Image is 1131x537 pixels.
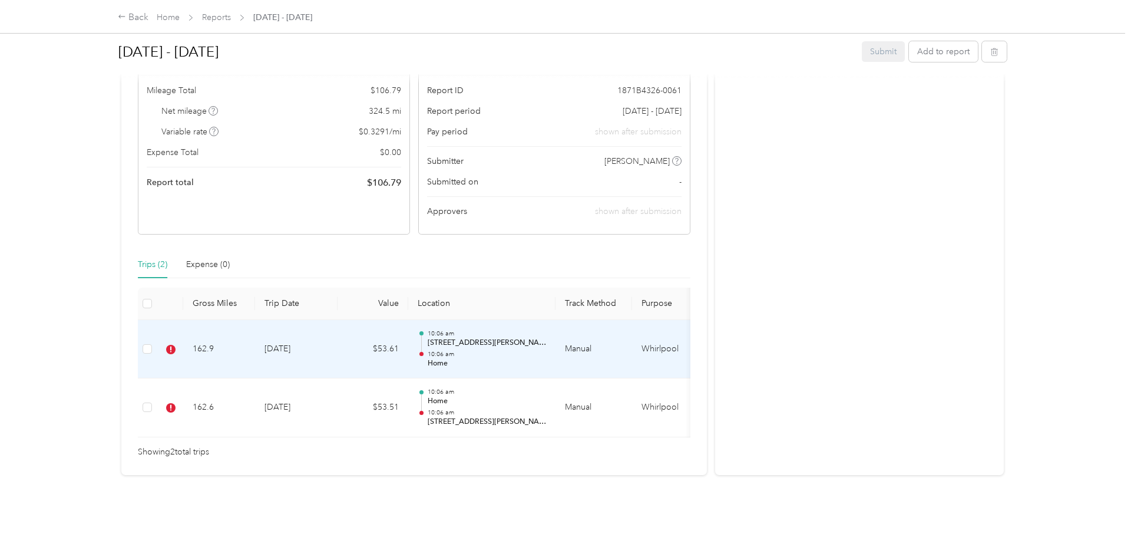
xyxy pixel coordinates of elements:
[623,105,682,117] span: [DATE] - [DATE]
[147,176,194,189] span: Report total
[427,155,464,167] span: Submitter
[427,176,478,188] span: Submitted on
[1065,471,1131,537] iframe: Everlance-gr Chat Button Frame
[427,205,467,218] span: Approvers
[595,126,682,138] span: shown after submission
[367,176,401,190] span: $ 106.79
[604,155,670,167] span: [PERSON_NAME]
[253,11,312,24] span: [DATE] - [DATE]
[428,408,547,417] p: 10:06 am
[186,258,230,271] div: Expense (0)
[617,84,682,97] span: 1871B4326-0061
[369,105,401,117] span: 324.5 mi
[118,38,854,66] h1: Oct 1 - 31, 2025
[147,84,196,97] span: Mileage Total
[427,105,481,117] span: Report period
[555,320,632,379] td: Manual
[255,288,338,320] th: Trip Date
[632,320,720,379] td: Whirlpool
[202,12,231,22] a: Reports
[338,288,408,320] th: Value
[161,126,219,138] span: Variable rate
[909,41,978,62] button: Add to report
[408,288,555,320] th: Location
[338,320,408,379] td: $53.61
[161,105,219,117] span: Net mileage
[380,146,401,159] span: $ 0.00
[428,330,547,338] p: 10:06 am
[147,146,199,159] span: Expense Total
[371,84,401,97] span: $ 106.79
[183,378,255,437] td: 162.6
[427,126,468,138] span: Pay period
[138,446,209,459] span: Showing 2 total trips
[428,358,547,369] p: Home
[428,396,547,407] p: Home
[428,388,547,396] p: 10:06 am
[595,206,682,216] span: shown after submission
[338,378,408,437] td: $53.51
[555,288,632,320] th: Track Method
[632,288,720,320] th: Purpose
[427,84,464,97] span: Report ID
[183,320,255,379] td: 162.9
[428,350,547,358] p: 10:06 am
[118,11,148,25] div: Back
[632,378,720,437] td: Whirlpool
[157,12,180,22] a: Home
[359,126,401,138] span: $ 0.3291 / mi
[679,176,682,188] span: -
[428,338,547,348] p: [STREET_ADDRESS][PERSON_NAME]
[555,378,632,437] td: Manual
[138,258,167,271] div: Trips (2)
[428,417,547,427] p: [STREET_ADDRESS][PERSON_NAME]
[255,378,338,437] td: [DATE]
[255,320,338,379] td: [DATE]
[183,288,255,320] th: Gross Miles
